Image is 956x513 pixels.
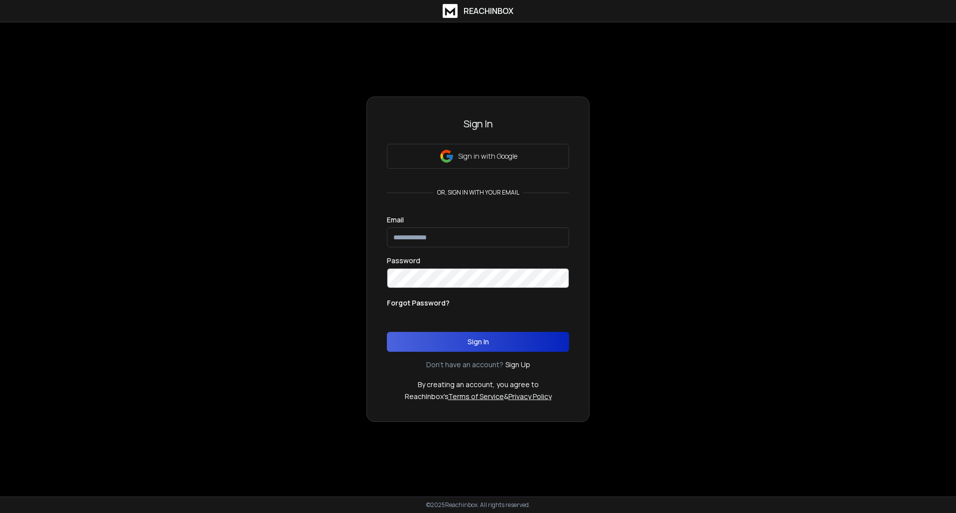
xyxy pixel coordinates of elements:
[387,144,569,169] button: Sign in with Google
[458,151,517,161] p: Sign in with Google
[426,360,503,370] p: Don't have an account?
[443,4,513,18] a: ReachInbox
[508,392,552,401] a: Privacy Policy
[387,216,404,223] label: Email
[387,257,420,264] label: Password
[443,4,458,18] img: logo
[387,298,450,308] p: Forgot Password?
[464,5,513,17] h1: ReachInbox
[387,117,569,131] h3: Sign In
[405,392,552,402] p: ReachInbox's &
[426,501,530,509] p: © 2025 Reachinbox. All rights reserved.
[448,392,504,401] a: Terms of Service
[505,360,530,370] a: Sign Up
[387,332,569,352] button: Sign In
[433,189,523,197] p: or, sign in with your email
[418,380,539,390] p: By creating an account, you agree to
